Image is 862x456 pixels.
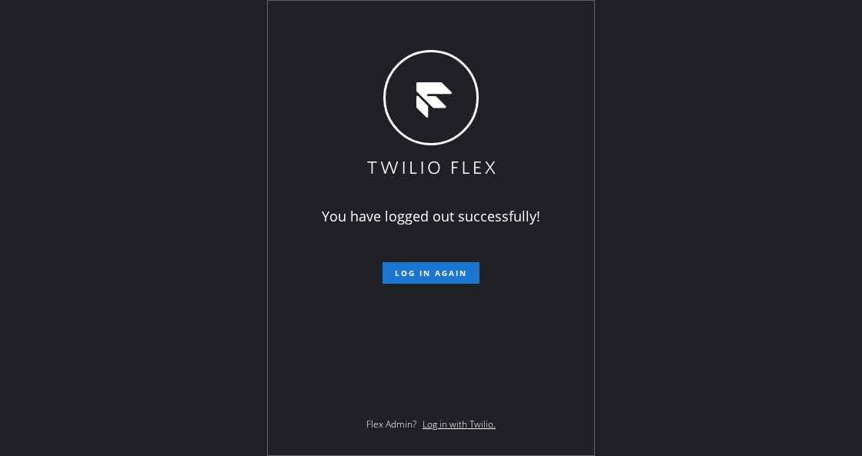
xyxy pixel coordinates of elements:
a: Log in with Twilio. [423,418,496,431]
span: Flex Admin? [366,418,416,431]
button: Log in again [383,262,479,284]
span: You have logged out successfully! [322,207,540,225]
span: Log in again [395,268,467,278]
